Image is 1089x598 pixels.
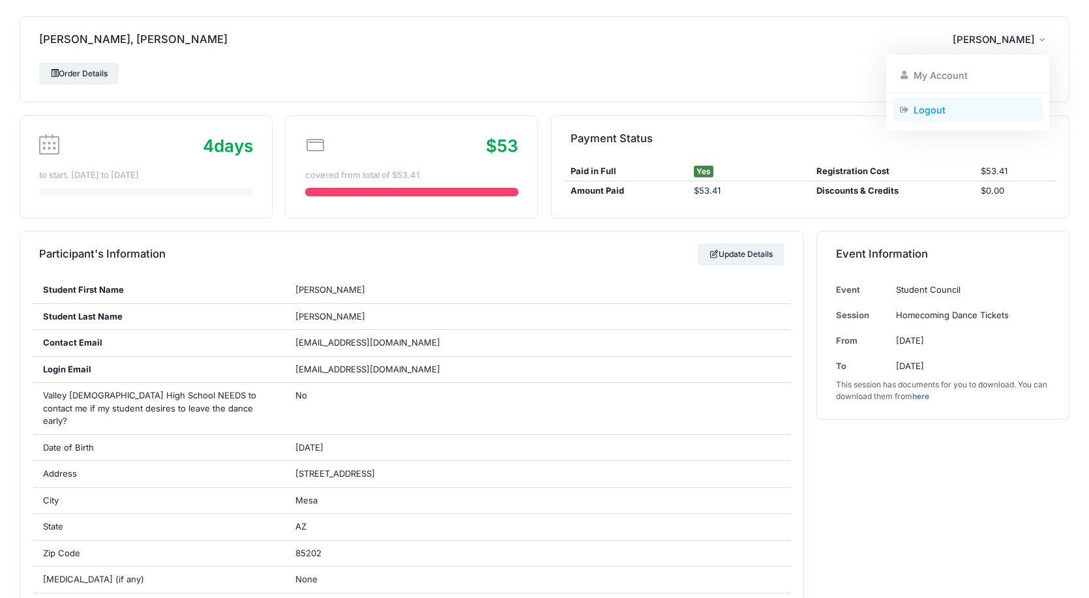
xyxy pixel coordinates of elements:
[836,353,889,379] td: To
[889,277,1050,303] td: Student Council
[295,390,307,400] span: No
[974,185,1056,198] div: $0.00
[203,136,214,156] span: 4
[564,185,687,198] div: Amount Paid
[33,541,286,567] div: Zip Code
[33,383,286,434] div: Valley [DEMOGRAPHIC_DATA] High School NEEDS to contact me if my student desires to leave the danc...
[295,468,375,479] span: [STREET_ADDRESS]
[305,169,518,182] div: covered from total of $53.41
[836,379,1049,402] div: This session has documents for you to download. You can download them from
[953,25,1050,55] button: [PERSON_NAME]
[953,34,1035,46] span: [PERSON_NAME]
[889,303,1050,328] td: Homecoming Dance Tickets
[889,353,1050,379] td: [DATE]
[564,165,687,178] div: Paid in Full
[39,22,228,59] h4: [PERSON_NAME], [PERSON_NAME]
[889,328,1050,353] td: [DATE]
[39,236,166,273] h4: Participant's Information
[295,284,365,295] span: [PERSON_NAME]
[836,328,889,353] td: From
[295,311,365,321] span: [PERSON_NAME]
[33,304,286,330] div: Student Last Name
[295,442,323,453] span: [DATE]
[39,169,252,182] div: to start. [DATE] to [DATE]
[33,514,286,540] div: State
[295,363,458,376] span: [EMAIL_ADDRESS][DOMAIN_NAME]
[912,391,929,401] a: here
[295,495,318,505] span: Mesa
[295,521,306,531] span: AZ
[893,63,1043,88] a: My Account
[295,337,440,348] span: [EMAIL_ADDRESS][DOMAIN_NAME]
[893,97,1043,122] a: Logout
[33,488,286,514] div: City
[33,330,286,356] div: Contact Email
[33,435,286,461] div: Date of Birth
[33,567,286,593] div: [MEDICAL_DATA] (if any)
[694,166,713,177] span: Yes
[39,63,119,85] a: Order Details
[836,277,889,303] td: Event
[974,165,1056,178] div: $53.41
[571,120,653,157] h4: Payment Status
[295,548,321,558] span: 85202
[203,133,253,158] div: days
[836,236,928,273] h4: Event Information
[33,277,286,303] div: Student First Name
[33,357,286,383] div: Login Email
[810,165,974,178] div: Registration Cost
[486,136,518,156] span: $53
[698,243,784,265] a: Update Details
[33,461,286,487] div: Address
[295,574,318,584] span: None
[836,303,889,328] td: Session
[810,185,974,198] div: Discounts & Credits
[687,185,811,198] div: $53.41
